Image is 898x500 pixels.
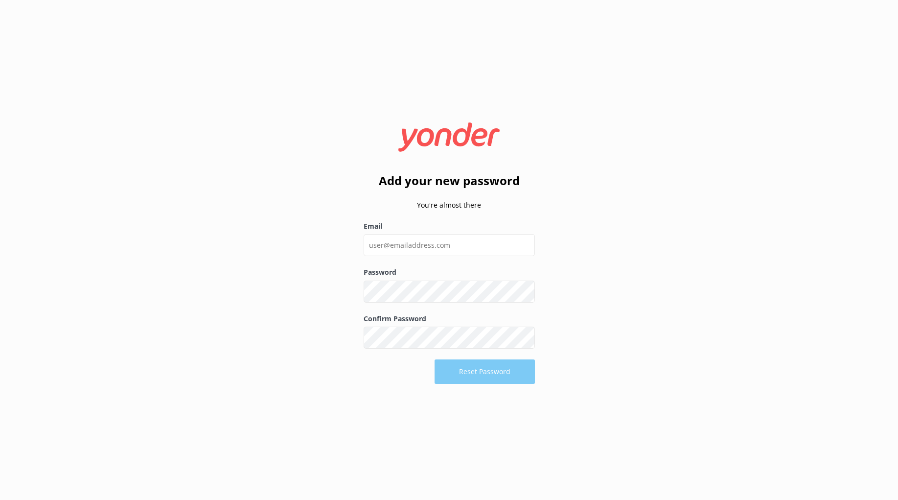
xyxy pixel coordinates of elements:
[364,267,535,278] label: Password
[364,313,535,324] label: Confirm Password
[515,282,535,301] button: Show password
[515,328,535,348] button: Show password
[364,200,535,211] p: You're almost there
[364,221,535,232] label: Email
[364,234,535,256] input: user@emailaddress.com
[364,171,535,190] h2: Add your new password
